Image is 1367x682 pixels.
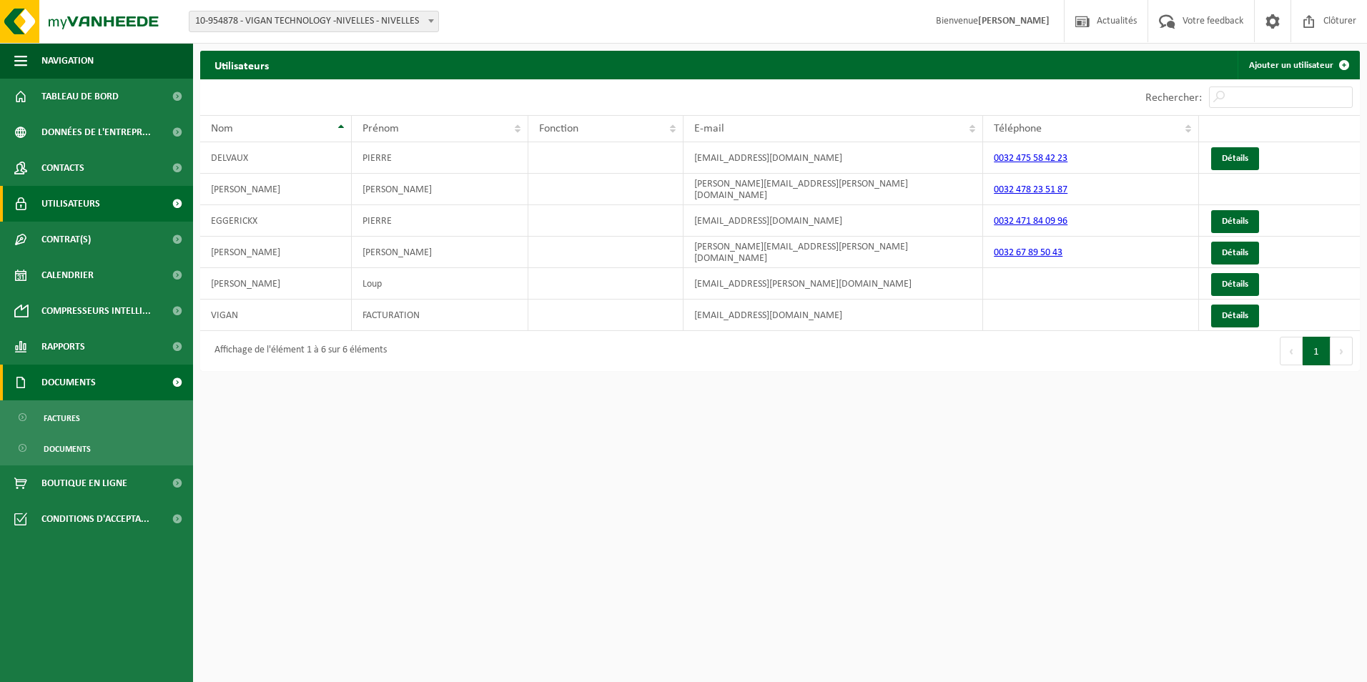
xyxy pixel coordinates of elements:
td: [PERSON_NAME] [352,174,528,205]
td: VIGAN [200,300,352,331]
a: Documents [4,435,189,462]
span: E-mail [694,123,724,134]
a: Ajouter un utilisateur [1238,51,1358,79]
a: Détails [1211,273,1259,296]
span: 10-954878 - VIGAN TECHNOLOGY -NIVELLES - NIVELLES [189,11,439,32]
h2: Utilisateurs [200,51,283,79]
span: Conditions d'accepta... [41,501,149,537]
button: Previous [1280,337,1303,365]
span: Tableau de bord [41,79,119,114]
span: Documents [41,365,96,400]
span: Compresseurs intelli... [41,293,151,329]
span: Boutique en ligne [41,465,127,501]
td: PIERRE [352,142,528,174]
a: Factures [4,404,189,431]
td: EGGERICKX [200,205,352,237]
strong: [PERSON_NAME] [978,16,1050,26]
td: Loup [352,268,528,300]
button: Next [1331,337,1353,365]
span: Téléphone [994,123,1042,134]
span: Contacts [41,150,84,186]
a: 0032 471 84 09 96 [994,216,1067,227]
a: Détails [1211,305,1259,327]
span: Fonction [539,123,578,134]
span: Rapports [41,329,85,365]
span: Factures [44,405,80,432]
span: Prénom [362,123,399,134]
a: Détails [1211,147,1259,170]
span: 10-954878 - VIGAN TECHNOLOGY -NIVELLES - NIVELLES [189,11,438,31]
td: [EMAIL_ADDRESS][PERSON_NAME][DOMAIN_NAME] [683,268,983,300]
a: Détails [1211,210,1259,233]
span: Documents [44,435,91,463]
td: FACTURATION [352,300,528,331]
span: Données de l'entrepr... [41,114,151,150]
td: [PERSON_NAME][EMAIL_ADDRESS][PERSON_NAME][DOMAIN_NAME] [683,174,983,205]
td: DELVAUX [200,142,352,174]
td: [EMAIL_ADDRESS][DOMAIN_NAME] [683,205,983,237]
span: Utilisateurs [41,186,100,222]
td: PIERRE [352,205,528,237]
a: Détails [1211,242,1259,265]
td: [PERSON_NAME] [352,237,528,268]
label: Rechercher: [1145,92,1202,104]
span: Nom [211,123,233,134]
button: 1 [1303,337,1331,365]
td: [PERSON_NAME][EMAIL_ADDRESS][PERSON_NAME][DOMAIN_NAME] [683,237,983,268]
td: [EMAIL_ADDRESS][DOMAIN_NAME] [683,300,983,331]
span: Calendrier [41,257,94,293]
span: Navigation [41,43,94,79]
a: 0032 478 23 51 87 [994,184,1067,195]
td: [EMAIL_ADDRESS][DOMAIN_NAME] [683,142,983,174]
span: Contrat(s) [41,222,91,257]
td: [PERSON_NAME] [200,174,352,205]
td: [PERSON_NAME] [200,237,352,268]
div: Affichage de l'élément 1 à 6 sur 6 éléments [207,338,387,364]
a: 0032 67 89 50 43 [994,247,1062,258]
a: 0032 475 58 42 23 [994,153,1067,164]
td: [PERSON_NAME] [200,268,352,300]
